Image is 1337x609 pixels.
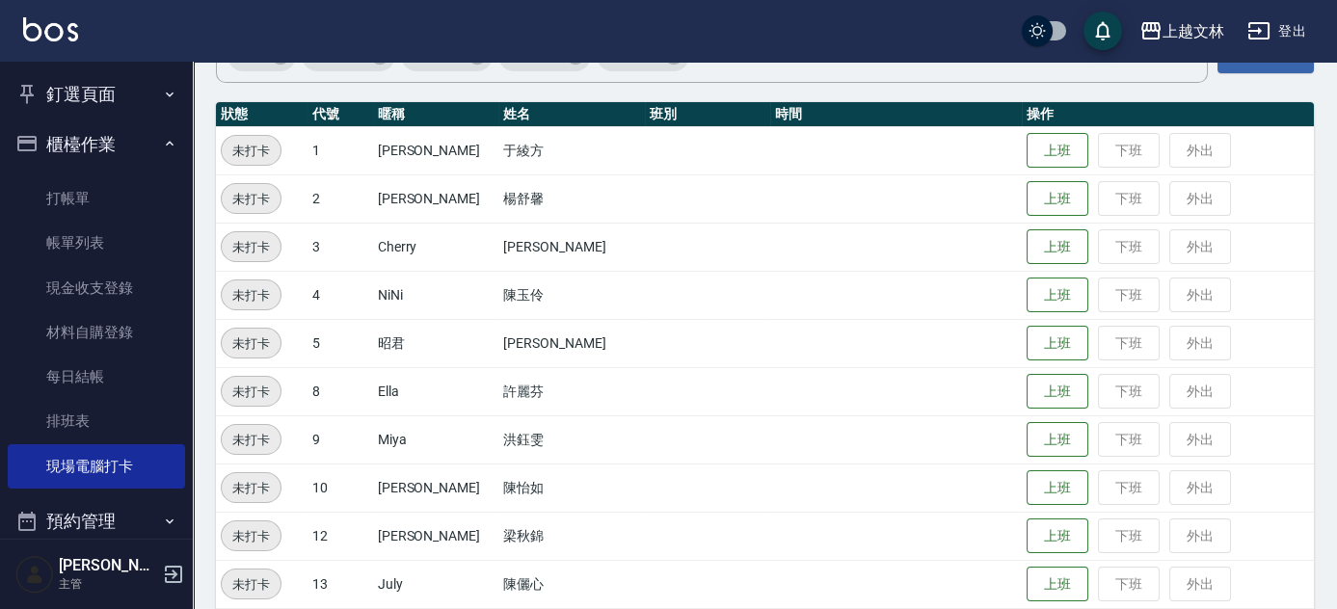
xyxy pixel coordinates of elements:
[498,512,645,560] td: 梁秋錦
[1027,422,1088,458] button: 上班
[222,189,281,209] span: 未打卡
[1022,102,1314,127] th: 操作
[498,319,645,367] td: [PERSON_NAME]
[498,126,645,174] td: 于綾方
[308,512,373,560] td: 12
[1132,12,1232,51] button: 上越文林
[15,555,54,594] img: Person
[308,271,373,319] td: 4
[23,17,78,41] img: Logo
[8,176,185,221] a: 打帳單
[1240,13,1314,49] button: 登出
[308,126,373,174] td: 1
[1027,133,1088,169] button: 上班
[308,560,373,608] td: 13
[373,463,498,512] td: [PERSON_NAME]
[373,223,498,271] td: Cherry
[1027,567,1088,602] button: 上班
[8,221,185,265] a: 帳單列表
[498,415,645,463] td: 洪鈺雯
[645,102,770,127] th: 班別
[498,223,645,271] td: [PERSON_NAME]
[222,141,281,161] span: 未打卡
[222,574,281,595] span: 未打卡
[308,367,373,415] td: 8
[8,355,185,399] a: 每日結帳
[373,126,498,174] td: [PERSON_NAME]
[216,102,308,127] th: 狀態
[1083,12,1122,50] button: save
[308,174,373,223] td: 2
[373,560,498,608] td: July
[222,333,281,354] span: 未打卡
[8,310,185,355] a: 材料自購登錄
[8,119,185,170] button: 櫃檯作業
[59,556,157,575] h5: [PERSON_NAME]
[498,271,645,319] td: 陳玉伶
[1027,278,1088,313] button: 上班
[222,430,281,450] span: 未打卡
[1027,470,1088,506] button: 上班
[373,174,498,223] td: [PERSON_NAME]
[8,444,185,489] a: 現場電腦打卡
[222,237,281,257] span: 未打卡
[308,102,373,127] th: 代號
[498,463,645,512] td: 陳怡如
[222,478,281,498] span: 未打卡
[1027,181,1088,217] button: 上班
[373,271,498,319] td: NiNi
[373,415,498,463] td: Miya
[308,463,373,512] td: 10
[308,223,373,271] td: 3
[1027,229,1088,265] button: 上班
[498,560,645,608] td: 陳儷心
[1163,19,1224,43] div: 上越文林
[8,266,185,310] a: 現金收支登錄
[222,382,281,402] span: 未打卡
[8,69,185,119] button: 釘選頁面
[373,367,498,415] td: Ella
[59,575,157,593] p: 主管
[373,319,498,367] td: 昭君
[770,102,1022,127] th: 時間
[308,319,373,367] td: 5
[8,496,185,546] button: 預約管理
[498,102,645,127] th: 姓名
[222,285,281,305] span: 未打卡
[498,367,645,415] td: 許麗芬
[1027,326,1088,361] button: 上班
[308,415,373,463] td: 9
[373,512,498,560] td: [PERSON_NAME]
[498,174,645,223] td: 楊舒馨
[373,102,498,127] th: 暱稱
[8,399,185,443] a: 排班表
[222,526,281,546] span: 未打卡
[1027,518,1088,554] button: 上班
[1027,374,1088,410] button: 上班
